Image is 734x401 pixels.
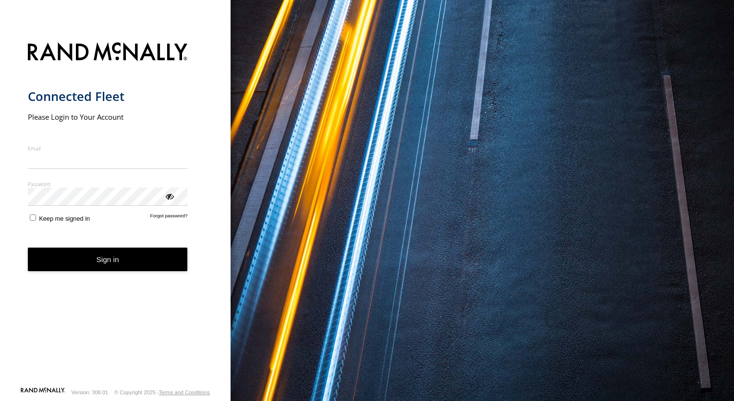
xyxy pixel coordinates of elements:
[164,191,174,200] div: ViewPassword
[28,37,203,387] form: main
[28,88,188,104] h1: Connected Fleet
[150,213,188,222] a: Forgot password?
[159,389,210,395] a: Terms and Conditions
[39,215,90,222] span: Keep me signed in
[28,112,188,122] h2: Please Login to Your Account
[21,388,65,397] a: Visit our Website
[28,145,188,152] label: Email
[30,214,36,221] input: Keep me signed in
[28,180,188,188] label: Password
[114,389,210,395] div: © Copyright 2025 -
[28,40,188,65] img: Rand McNally
[28,248,188,271] button: Sign in
[72,389,108,395] div: Version: 308.01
